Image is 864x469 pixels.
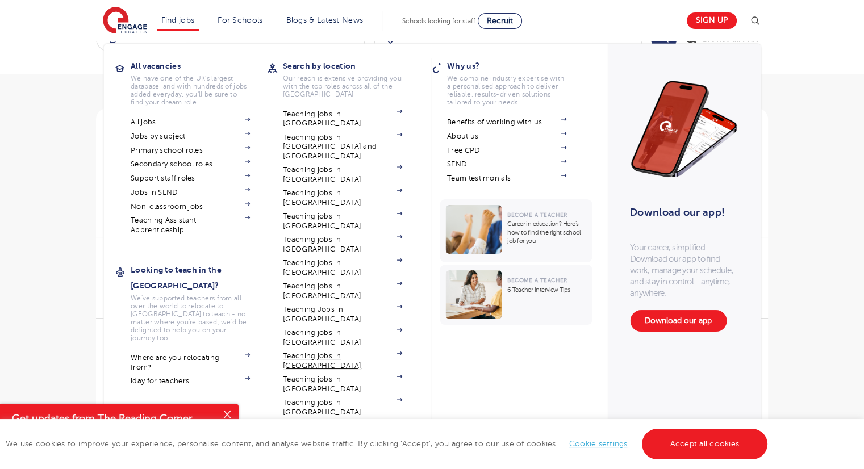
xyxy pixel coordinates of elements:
[131,202,250,211] a: Non-classroom jobs
[131,294,250,342] p: We've supported teachers from all over the world to relocate to [GEOGRAPHIC_DATA] to teach - no m...
[283,189,402,207] a: Teaching jobs in [GEOGRAPHIC_DATA]
[447,118,566,127] a: Benefits of working with us
[12,412,215,426] h4: Get updates from The Reading Corner
[131,132,250,141] a: Jobs by subject
[447,58,583,74] h3: Why us?
[283,74,402,98] p: Our reach is extensive providing you with the top roles across all of the [GEOGRAPHIC_DATA]
[283,165,402,184] a: Teaching jobs in [GEOGRAPHIC_DATA]
[103,7,147,35] img: Engage Education
[283,398,402,417] a: Teaching jobs in [GEOGRAPHIC_DATA]
[283,58,419,74] h3: Search by location
[283,258,402,277] a: Teaching jobs in [GEOGRAPHIC_DATA]
[283,235,402,254] a: Teaching jobs in [GEOGRAPHIC_DATA]
[131,146,250,155] a: Primary school roles
[478,13,522,29] a: Recruit
[131,74,250,106] p: We have one of the UK's largest database. and with hundreds of jobs added everyday. you'll be sur...
[447,74,566,106] p: We combine industry expertise with a personalised approach to deliver reliable, results-driven so...
[487,16,513,25] span: Recruit
[131,353,250,372] a: Where are you relocating from?
[283,351,402,370] a: Teaching jobs in [GEOGRAPHIC_DATA]
[447,174,566,183] a: Team testimonials
[569,439,628,448] a: Cookie settings
[440,199,595,262] a: Become a TeacherCareer in education? Here’s how to find the right school job for you
[447,58,583,106] a: Why us?We combine industry expertise with a personalised approach to deliver reliable, results-dr...
[283,133,402,161] a: Teaching jobs in [GEOGRAPHIC_DATA] and [GEOGRAPHIC_DATA]
[630,242,738,299] p: Your career, simplified. Download our app to find work, manage your schedule, and stay in control...
[283,375,402,393] a: Teaching jobs in [GEOGRAPHIC_DATA]
[131,58,267,106] a: All vacanciesWe have one of the UK's largest database. and with hundreds of jobs added everyday. ...
[216,404,239,426] button: Close
[283,328,402,347] a: Teaching jobs in [GEOGRAPHIC_DATA]
[507,277,567,283] span: Become a Teacher
[286,16,364,24] a: Blogs & Latest News
[6,439,770,448] span: We use cookies to improve your experience, personalise content, and analyse website traffic. By c...
[507,212,567,218] span: Become a Teacher
[447,146,566,155] a: Free CPD
[630,200,733,225] h3: Download our app!
[447,160,566,169] a: SEND
[283,282,402,300] a: Teaching jobs in [GEOGRAPHIC_DATA]
[402,17,475,25] span: Schools looking for staff
[440,265,595,325] a: Become a Teacher6 Teacher Interview Tips
[131,160,250,169] a: Secondary school roles
[283,305,402,324] a: Teaching Jobs in [GEOGRAPHIC_DATA]
[507,286,586,294] p: 6 Teacher Interview Tips
[131,376,250,386] a: iday for teachers
[283,110,402,128] a: Teaching jobs in [GEOGRAPHIC_DATA]
[218,16,262,24] a: For Schools
[131,188,250,197] a: Jobs in SEND
[131,58,267,74] h3: All vacancies
[642,429,768,459] a: Accept all cookies
[131,262,267,342] a: Looking to teach in the [GEOGRAPHIC_DATA]?We've supported teachers from all over the world to rel...
[161,16,195,24] a: Find jobs
[131,118,250,127] a: All jobs
[507,220,586,245] p: Career in education? Here’s how to find the right school job for you
[447,132,566,141] a: About us
[283,212,402,231] a: Teaching jobs in [GEOGRAPHIC_DATA]
[131,262,267,294] h3: Looking to teach in the [GEOGRAPHIC_DATA]?
[687,12,737,29] a: Sign up
[283,58,419,98] a: Search by locationOur reach is extensive providing you with the top roles across all of the [GEOG...
[630,310,727,332] a: Download our app
[131,216,250,235] a: Teaching Assistant Apprenticeship
[131,174,250,183] a: Support staff roles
